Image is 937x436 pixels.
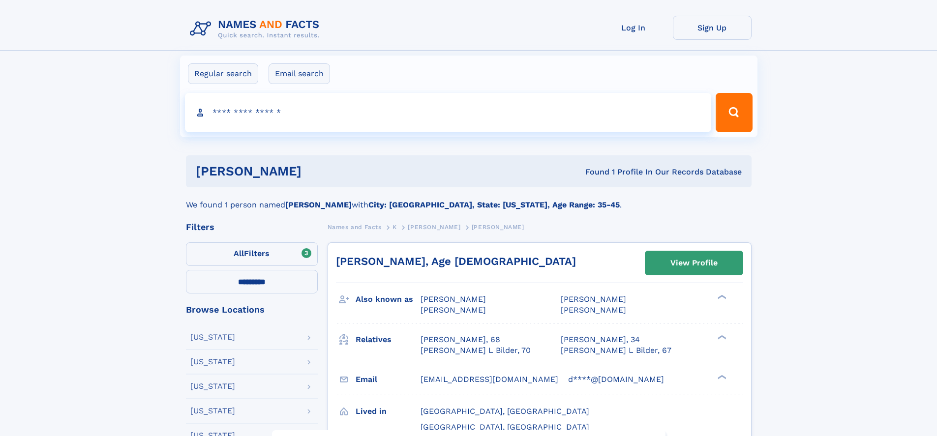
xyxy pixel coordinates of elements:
[421,334,500,345] a: [PERSON_NAME], 68
[421,422,589,432] span: [GEOGRAPHIC_DATA], [GEOGRAPHIC_DATA]
[421,375,558,384] span: [EMAIL_ADDRESS][DOMAIN_NAME]
[408,221,460,233] a: [PERSON_NAME]
[393,224,397,231] span: K
[408,224,460,231] span: [PERSON_NAME]
[715,294,727,300] div: ❯
[336,255,576,267] a: [PERSON_NAME], Age [DEMOGRAPHIC_DATA]
[356,403,421,420] h3: Lived in
[285,200,352,209] b: [PERSON_NAME]
[356,291,421,308] h3: Also known as
[190,358,235,366] div: [US_STATE]
[196,165,444,177] h1: [PERSON_NAME]
[190,333,235,341] div: [US_STATE]
[186,223,318,232] div: Filters
[561,305,626,315] span: [PERSON_NAME]
[186,16,328,42] img: Logo Names and Facts
[234,249,244,258] span: All
[269,63,330,84] label: Email search
[421,407,589,416] span: [GEOGRAPHIC_DATA], [GEOGRAPHIC_DATA]
[561,294,626,304] span: [PERSON_NAME]
[472,224,524,231] span: [PERSON_NAME]
[188,63,258,84] label: Regular search
[561,345,671,356] a: [PERSON_NAME] L Bilder, 67
[670,252,718,274] div: View Profile
[328,221,382,233] a: Names and Facts
[421,294,486,304] span: [PERSON_NAME]
[443,167,742,177] div: Found 1 Profile In Our Records Database
[186,305,318,314] div: Browse Locations
[393,221,397,233] a: K
[716,93,752,132] button: Search Button
[421,305,486,315] span: [PERSON_NAME]
[356,331,421,348] h3: Relatives
[715,374,727,380] div: ❯
[186,187,752,211] div: We found 1 person named with .
[185,93,712,132] input: search input
[190,407,235,415] div: [US_STATE]
[561,334,640,345] a: [PERSON_NAME], 34
[368,200,620,209] b: City: [GEOGRAPHIC_DATA], State: [US_STATE], Age Range: 35-45
[715,334,727,340] div: ❯
[186,242,318,266] label: Filters
[421,345,531,356] a: [PERSON_NAME] L Bilder, 70
[673,16,752,40] a: Sign Up
[594,16,673,40] a: Log In
[356,371,421,388] h3: Email
[645,251,743,275] a: View Profile
[190,382,235,390] div: [US_STATE]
